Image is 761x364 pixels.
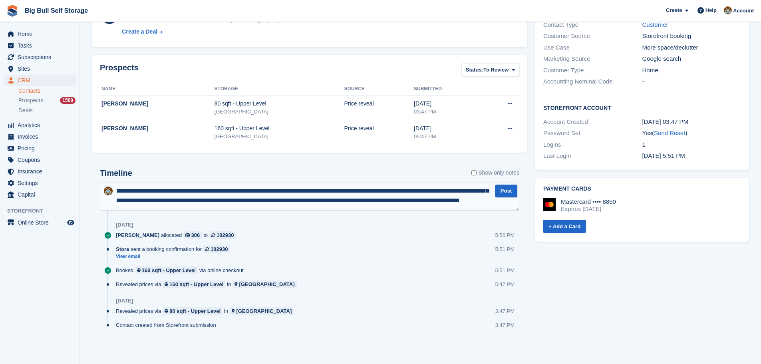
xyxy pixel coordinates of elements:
span: CRM [18,75,66,86]
span: Invoices [18,131,66,142]
div: Account Created [543,117,642,127]
span: Account [733,7,754,15]
span: Deals [18,107,33,114]
div: Create a Deal [122,28,157,36]
div: [GEOGRAPHIC_DATA] [236,307,292,315]
a: menu [4,28,76,40]
a: 102930 [209,231,236,239]
div: Booked via online checkout [116,267,248,274]
span: Sites [18,63,66,74]
div: Logins [543,140,642,149]
span: Pricing [18,143,66,154]
div: Contact created from Storefront submission [116,321,220,329]
div: 03:47 PM [414,108,480,116]
div: [DATE] [116,298,133,304]
span: Settings [18,177,66,189]
div: 80 sqft - Upper Level [215,99,344,108]
div: Price reveal [344,99,414,108]
a: [GEOGRAPHIC_DATA] [232,280,296,288]
span: Storefront [7,207,79,215]
span: Home [18,28,66,40]
a: menu [4,40,76,51]
div: 160 sqft - Upper Level [215,124,344,133]
h2: Storefront Account [543,103,741,111]
a: + Add a Card [543,220,586,233]
div: 306 [191,231,200,239]
div: Accounting Nominal Code [543,77,642,86]
div: [DATE] [414,99,480,108]
img: Mike Llewellen Palmer [724,6,732,14]
a: menu [4,217,76,228]
div: 160 sqft - Upper Level [142,267,196,274]
div: 1508 [60,97,76,104]
span: Online Store [18,217,66,228]
div: Customer Source [543,32,642,41]
span: Analytics [18,119,66,131]
span: ( ) [652,129,687,136]
div: Use Case [543,43,642,52]
div: Google search [642,54,741,64]
div: 5:56 PM [495,231,515,239]
div: [DATE] [116,222,133,228]
a: Contacts [18,87,76,95]
th: Storage [215,83,344,95]
a: Prospects 1508 [18,96,76,105]
div: Revealed prices via in [116,280,301,288]
time: 2025-08-21 16:51:33 UTC [642,152,685,159]
a: Deals [18,106,76,115]
span: Coupons [18,154,66,165]
div: Contact Type [543,20,642,30]
a: menu [4,166,76,177]
a: menu [4,75,76,86]
img: Mike Llewellen Palmer [104,187,113,195]
button: Post [495,185,517,198]
a: Customer [642,21,668,28]
img: stora-icon-8386f47178a22dfd0bd8f6a31ec36ba5ce8667c1dd55bd0f319d3a0aa187defe.svg [6,5,18,17]
span: To Review [483,66,509,74]
a: 306 [183,231,202,239]
div: 102930 [211,245,228,253]
span: Subscriptions [18,52,66,63]
a: menu [4,177,76,189]
span: Capital [18,189,66,200]
div: 102930 [217,231,234,239]
a: Preview store [66,218,76,227]
div: 3:47 PM [495,321,515,329]
img: Mastercard Logo [543,198,556,211]
div: Customer Type [543,66,642,75]
a: menu [4,119,76,131]
div: 80 sqft - Upper Level [169,307,221,315]
a: 160 sqft - Upper Level [163,280,225,288]
a: 102930 [203,245,230,253]
a: 80 sqft - Upper Level [163,307,223,315]
div: 5:51 PM [495,245,515,253]
div: 05:47 PM [414,133,480,141]
div: 1 [642,140,741,149]
div: More space/declutter [642,43,741,52]
a: [GEOGRAPHIC_DATA] [230,307,294,315]
span: Stora [116,245,129,253]
h2: Timeline [100,169,132,178]
a: menu [4,63,76,74]
div: 5:51 PM [495,267,515,274]
div: sent a booking confirmation for [116,245,234,253]
a: Big Bull Self Storage [22,4,91,17]
span: [PERSON_NAME] [116,231,159,239]
a: Send Reset [654,129,685,136]
th: Submitted [414,83,480,95]
span: Help [705,6,717,14]
div: Mastercard •••• 8850 [561,198,616,205]
th: Source [344,83,414,95]
div: [DATE] [414,124,480,133]
div: [GEOGRAPHIC_DATA] [215,108,344,116]
div: Expires [DATE] [561,205,616,213]
th: Name [100,83,215,95]
div: 5:47 PM [495,280,515,288]
div: Home [642,66,741,75]
div: Price reveal [344,124,414,133]
span: Prospects [18,97,43,104]
span: Create [666,6,682,14]
div: Last Login [543,151,642,161]
a: View email [116,253,234,260]
div: [PERSON_NAME] [101,124,215,133]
